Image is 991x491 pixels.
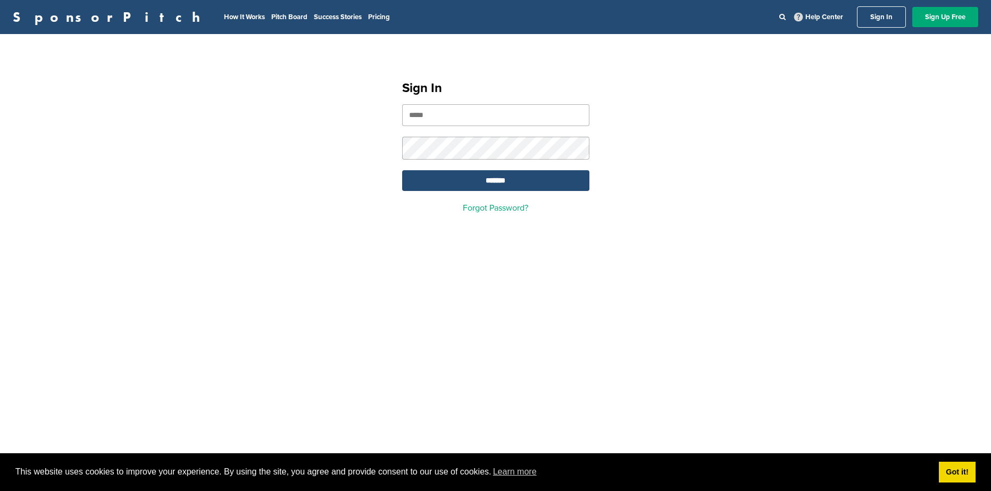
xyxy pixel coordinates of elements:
[314,13,362,21] a: Success Stories
[463,203,528,213] a: Forgot Password?
[271,13,307,21] a: Pitch Board
[368,13,390,21] a: Pricing
[492,464,538,480] a: learn more about cookies
[939,462,976,483] a: dismiss cookie message
[912,7,978,27] a: Sign Up Free
[15,464,930,480] span: This website uses cookies to improve your experience. By using the site, you agree and provide co...
[224,13,265,21] a: How It Works
[792,11,845,23] a: Help Center
[13,10,207,24] a: SponsorPitch
[402,79,589,98] h1: Sign In
[857,6,906,28] a: Sign In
